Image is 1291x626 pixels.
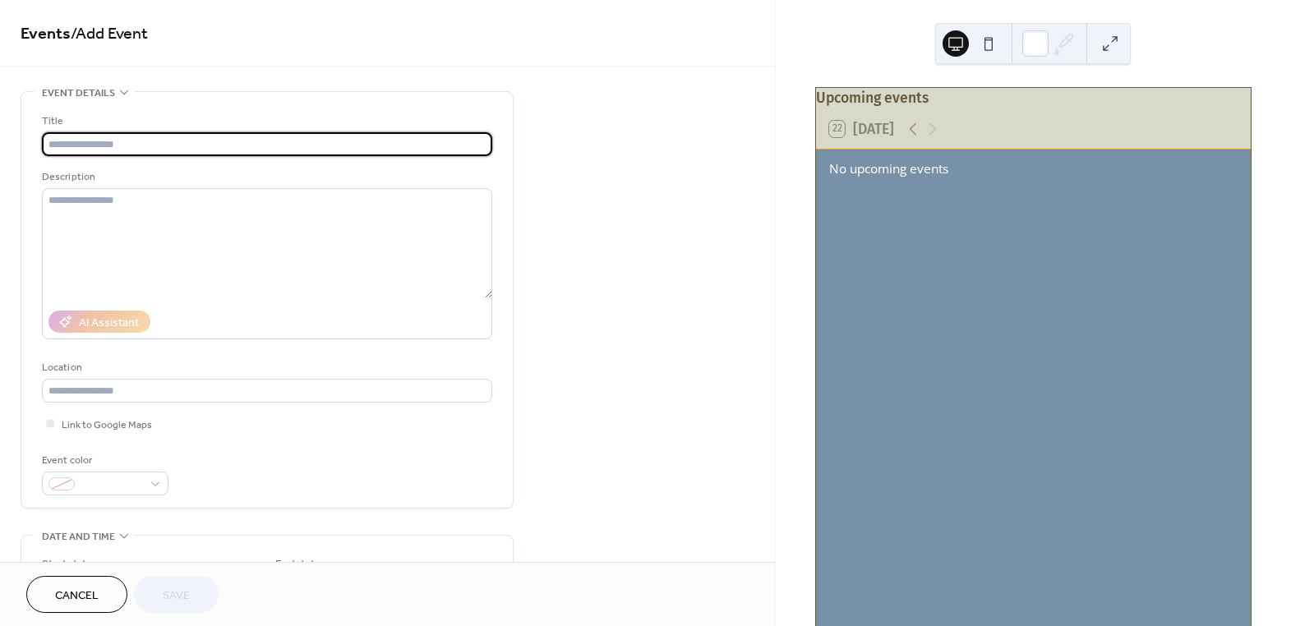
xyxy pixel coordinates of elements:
div: No upcoming events [829,159,1238,178]
div: Event color [42,452,165,469]
span: Date and time [42,528,115,545]
div: End date [275,556,321,573]
span: Cancel [55,587,99,605]
div: Upcoming events [816,88,1251,109]
div: Start date [42,556,93,573]
div: Location [42,359,489,376]
span: Link to Google Maps [62,417,152,434]
span: Event details [42,85,115,102]
button: Cancel [26,576,127,613]
a: Events [21,18,71,50]
div: Title [42,113,489,130]
div: Description [42,168,489,186]
span: / Add Event [71,18,148,50]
